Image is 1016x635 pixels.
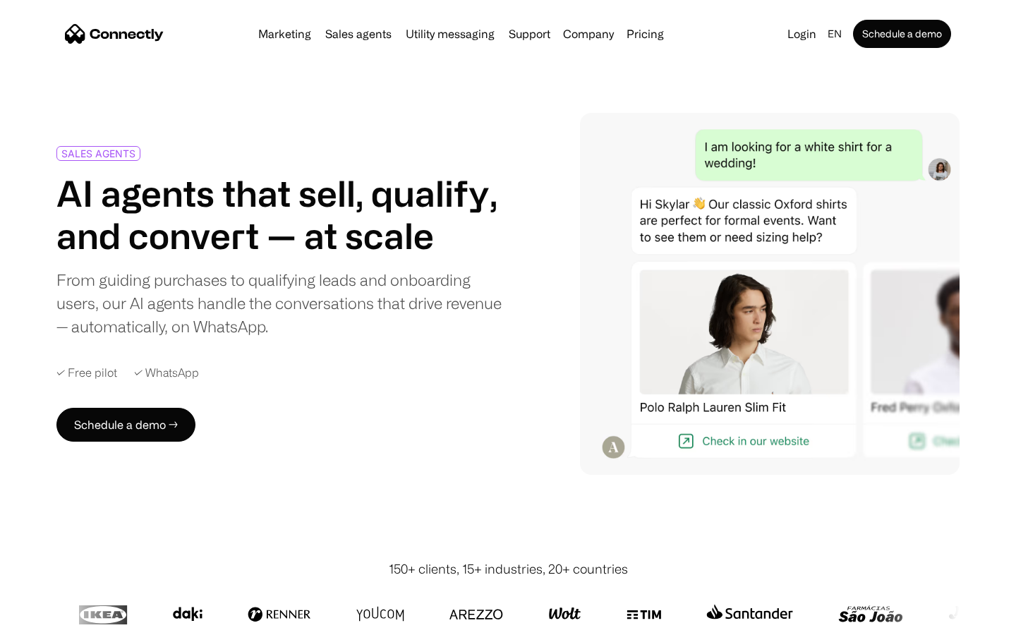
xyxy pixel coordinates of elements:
[782,24,822,44] a: Login
[503,28,556,40] a: Support
[28,610,85,630] ul: Language list
[853,20,951,48] a: Schedule a demo
[14,609,85,630] aside: Language selected: English
[621,28,670,40] a: Pricing
[320,28,397,40] a: Sales agents
[253,28,317,40] a: Marketing
[400,28,500,40] a: Utility messaging
[563,24,614,44] div: Company
[56,172,502,257] h1: AI agents that sell, qualify, and convert — at scale
[61,148,135,159] div: SALES AGENTS
[56,366,117,380] div: ✓ Free pilot
[56,268,502,338] div: From guiding purchases to qualifying leads and onboarding users, our AI agents handle the convers...
[56,408,195,442] a: Schedule a demo →
[389,560,628,579] div: 150+ clients, 15+ industries, 20+ countries
[134,366,199,380] div: ✓ WhatsApp
[828,24,842,44] div: en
